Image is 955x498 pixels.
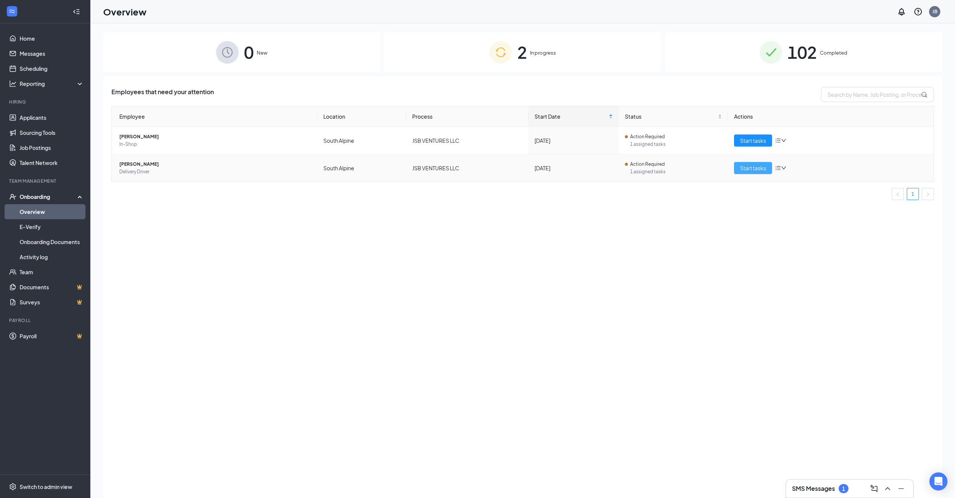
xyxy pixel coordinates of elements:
[20,234,84,249] a: Onboarding Documents
[820,49,847,57] span: Completed
[20,46,84,61] a: Messages
[792,484,835,493] h3: SMS Messages
[619,106,728,127] th: Status
[406,106,529,127] th: Process
[20,31,84,46] a: Home
[895,483,907,495] button: Minimize
[740,136,766,145] span: Start tasks
[892,188,904,200] button: left
[897,484,906,493] svg: Minimize
[775,165,781,171] span: bars
[896,192,900,197] span: left
[317,106,406,127] th: Location
[9,178,82,184] div: Team Management
[9,99,82,105] div: Hiring
[781,138,786,143] span: down
[9,483,17,490] svg: Settings
[625,112,716,121] span: Status
[535,112,607,121] span: Start Date
[119,168,311,176] span: Delivery Driver
[870,484,879,493] svg: ComposeMessage
[20,483,72,490] div: Switch to admin view
[630,168,722,176] span: 1 assigned tasks
[821,87,934,102] input: Search by Name, Job Posting, or Process
[734,134,772,147] button: Start tasks
[73,8,80,15] svg: Collapse
[907,188,918,200] a: 1
[20,280,84,295] a: DocumentsCrown
[8,8,16,15] svg: WorkstreamLogo
[630,160,665,168] span: Action Required
[112,106,317,127] th: Employee
[119,141,311,148] span: In-Shop
[9,80,17,87] svg: Analysis
[119,160,311,168] span: [PERSON_NAME]
[882,483,894,495] button: ChevronUp
[20,219,84,234] a: E-Verify
[897,7,906,16] svg: Notifications
[530,49,556,57] span: In progress
[728,106,934,127] th: Actions
[317,154,406,182] td: South Alpine
[20,80,84,87] div: Reporting
[406,154,529,182] td: JSB VENTURES LLC
[20,264,84,280] a: Team
[119,133,311,141] span: [PERSON_NAME]
[20,140,84,155] a: Job Postings
[630,141,722,148] span: 1 assigned tasks
[787,39,817,65] span: 102
[111,87,214,102] span: Employees that need your attention
[20,125,84,140] a: Sourcing Tools
[257,49,267,57] span: New
[842,486,845,492] div: 1
[517,39,527,65] span: 2
[20,204,84,219] a: Overview
[535,164,613,172] div: [DATE]
[914,7,923,16] svg: QuestionInfo
[734,162,772,174] button: Start tasks
[883,484,892,493] svg: ChevronUp
[244,39,254,65] span: 0
[406,127,529,154] td: JSB VENTURES LLC
[922,188,934,200] button: right
[929,472,947,490] div: Open Intercom Messenger
[907,188,919,200] li: 1
[892,188,904,200] li: Previous Page
[535,136,613,145] div: [DATE]
[775,137,781,144] span: bars
[20,61,84,76] a: Scheduling
[9,317,82,324] div: Payroll
[103,5,146,18] h1: Overview
[20,328,84,344] a: PayrollCrown
[740,164,766,172] span: Start tasks
[926,192,930,197] span: right
[630,133,665,141] span: Action Required
[932,8,937,15] div: JB
[20,193,78,200] div: Onboarding
[922,188,934,200] li: Next Page
[9,193,17,200] svg: UserCheck
[317,127,406,154] td: South Alpine
[781,165,786,171] span: down
[20,295,84,310] a: SurveysCrown
[20,110,84,125] a: Applicants
[868,483,880,495] button: ComposeMessage
[20,155,84,170] a: Talent Network
[20,249,84,264] a: Activity log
